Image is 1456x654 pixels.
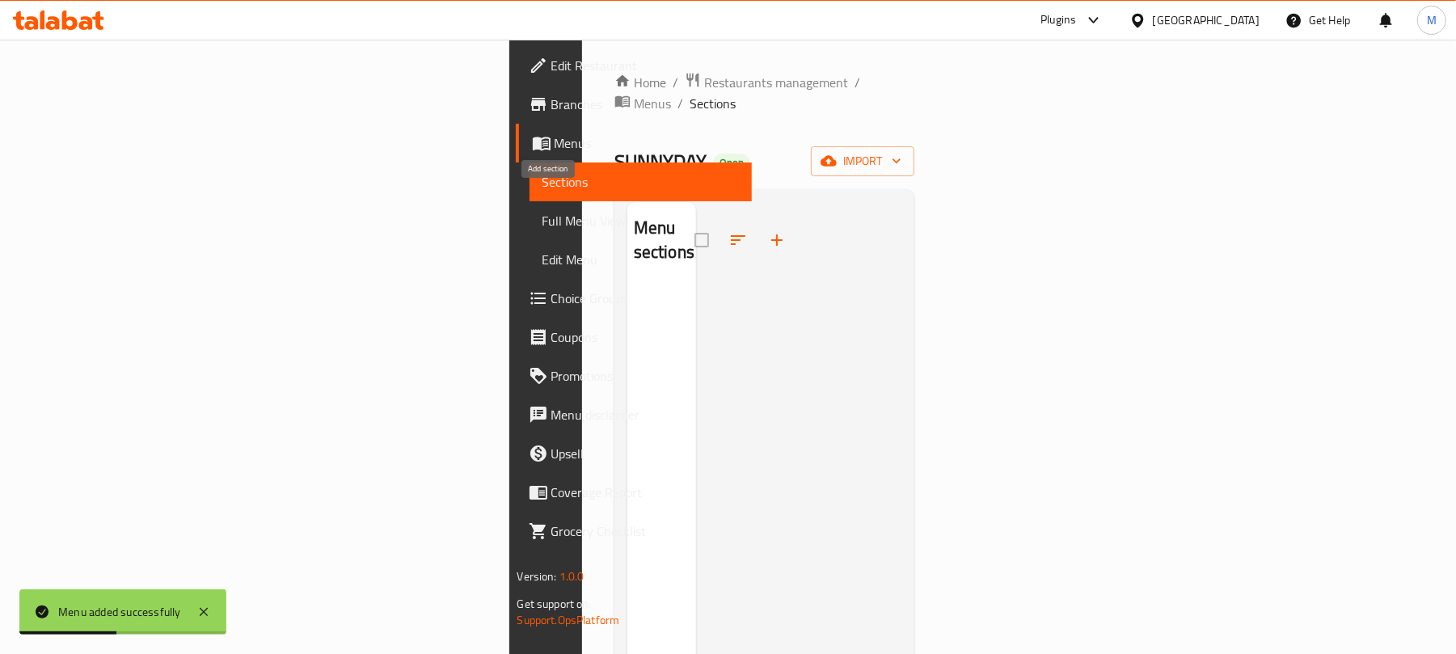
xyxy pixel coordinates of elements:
[516,512,753,551] a: Grocery Checklist
[614,72,915,114] nav: breadcrumb
[516,46,753,85] a: Edit Restaurant
[551,405,740,424] span: Menu disclaimer
[1040,11,1076,30] div: Plugins
[517,566,557,587] span: Version:
[516,473,753,512] a: Coverage Report
[551,521,740,541] span: Grocery Checklist
[551,289,740,308] span: Choice Groups
[530,201,753,240] a: Full Menu View
[517,610,620,631] a: Support.OpsPlatform
[811,146,914,176] button: import
[516,357,753,395] a: Promotions
[516,434,753,473] a: Upsell
[559,566,585,587] span: 1.0.0
[551,366,740,386] span: Promotions
[1153,11,1260,29] div: [GEOGRAPHIC_DATA]
[542,172,740,192] span: Sections
[516,85,753,124] a: Branches
[551,483,740,502] span: Coverage Report
[516,124,753,162] a: Menus
[824,151,901,171] span: import
[551,95,740,114] span: Branches
[855,73,860,92] li: /
[551,444,740,463] span: Upsell
[542,211,740,230] span: Full Menu View
[516,318,753,357] a: Coupons
[685,72,848,93] a: Restaurants management
[530,240,753,279] a: Edit Menu
[551,56,740,75] span: Edit Restaurant
[542,250,740,269] span: Edit Menu
[517,593,592,614] span: Get support on:
[530,162,753,201] a: Sections
[58,603,181,621] div: Menu added successfully
[555,133,740,153] span: Menus
[1427,11,1437,29] span: M
[704,73,848,92] span: Restaurants management
[516,279,753,318] a: Choice Groups
[516,395,753,434] a: Menu disclaimer
[627,279,696,292] nav: Menu sections
[551,327,740,347] span: Coupons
